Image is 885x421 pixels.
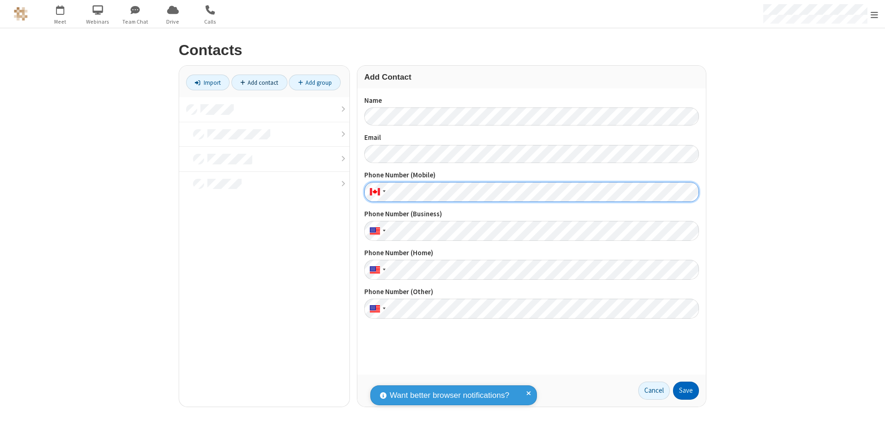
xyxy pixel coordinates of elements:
a: Import [186,75,230,90]
span: Webinars [81,18,115,26]
a: Cancel [638,382,670,400]
button: Save [673,382,699,400]
label: Name [364,95,699,106]
div: Canada: + 1 [364,182,388,202]
span: Drive [156,18,190,26]
a: Add contact [231,75,287,90]
label: Phone Number (Other) [364,287,699,297]
h3: Add Contact [364,73,699,82]
label: Phone Number (Mobile) [364,170,699,181]
label: Phone Number (Home) [364,248,699,258]
span: Meet [43,18,78,26]
div: United States: + 1 [364,299,388,319]
a: Add group [289,75,341,90]
h2: Contacts [179,42,706,58]
span: Calls [193,18,228,26]
label: Phone Number (Business) [364,209,699,220]
span: Team Chat [118,18,153,26]
div: United States: + 1 [364,221,388,241]
img: QA Selenium DO NOT DELETE OR CHANGE [14,7,28,21]
span: Want better browser notifications? [390,390,509,402]
label: Email [364,132,699,143]
div: United States: + 1 [364,260,388,280]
